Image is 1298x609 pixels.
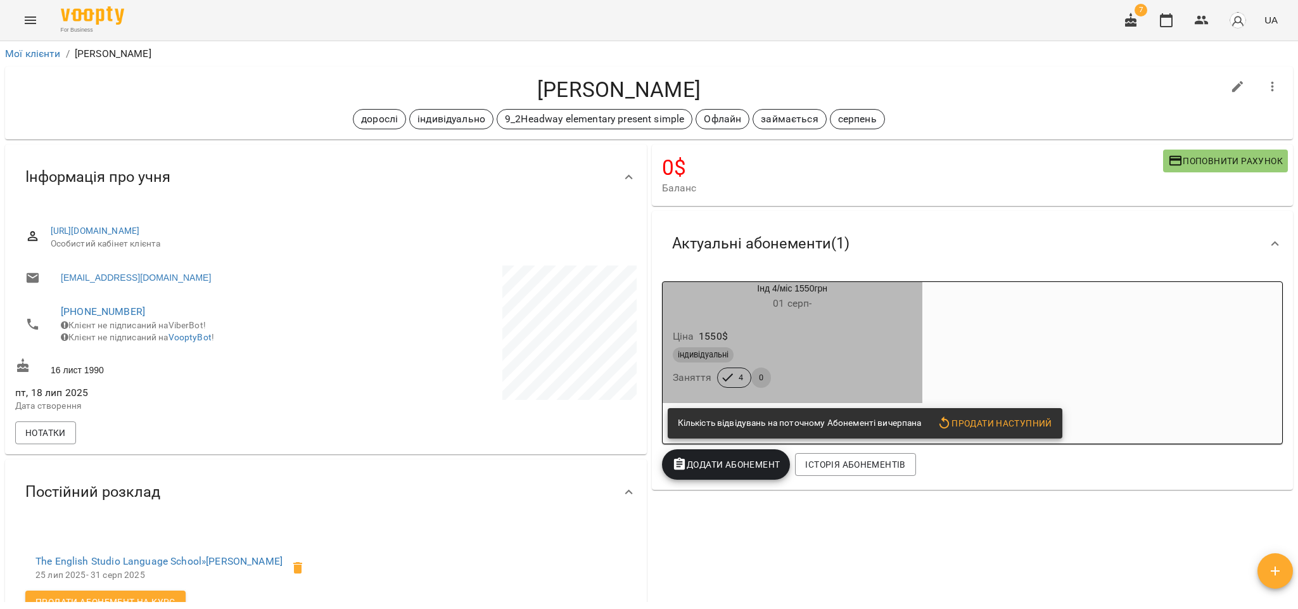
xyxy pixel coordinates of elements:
h6: Заняття [673,369,712,387]
div: Інформація про учня [5,144,647,210]
button: Історія абонементів [795,453,915,476]
li: / [66,46,70,61]
span: Нотатки [25,425,66,440]
span: 0 [751,372,771,383]
button: Додати Абонемент [662,449,791,480]
span: Актуальні абонементи ( 1 ) [672,234,849,253]
button: Продати наступний [932,412,1057,435]
div: Актуальні абонементи(1) [652,211,1294,276]
span: Клієнт не підписаний на ViberBot! [61,320,206,330]
p: 1550 $ [699,329,728,344]
span: Додати Абонемент [672,457,780,472]
p: дорослі [361,112,398,127]
span: 4 [731,372,751,383]
div: 16 лист 1990 [13,356,326,379]
span: 7 [1135,4,1147,16]
button: Інд 4/міс 1550грн01 серп- Ціна1550$індивідуальніЗаняття40 [663,282,922,403]
div: Постійний розклад [5,459,647,525]
span: пт, 18 лип 2025 [15,385,323,401]
span: Клієнт не підписаний на ! [61,332,214,342]
p: Офлайн [704,112,741,127]
p: 9_2Headway elementary present simple [505,112,684,127]
h4: 0 $ [662,155,1163,181]
div: дорослі [353,109,406,129]
span: Постійний розклад [25,482,160,502]
a: Мої клієнти [5,48,61,60]
div: 9_2Headway elementary present simple [497,109,692,129]
span: Особистий кабінет клієнта [51,238,627,250]
p: індивідуально [417,112,485,127]
span: Поповнити рахунок [1168,153,1283,169]
p: 25 лип 2025 - 31 серп 2025 [35,569,283,582]
p: займається [761,112,818,127]
a: [PHONE_NUMBER] [61,305,145,317]
span: індивідуальні [673,349,734,361]
p: [PERSON_NAME] [75,46,151,61]
div: індивідуально [409,109,493,129]
div: займається [753,109,826,129]
p: серпень [838,112,877,127]
span: Інформація про учня [25,167,170,187]
button: Menu [15,5,46,35]
a: [EMAIL_ADDRESS][DOMAIN_NAME] [61,271,211,284]
span: 01 серп - [773,297,811,309]
h4: [PERSON_NAME] [15,77,1223,103]
span: Баланс [662,181,1163,196]
button: Поповнити рахунок [1163,150,1288,172]
h6: Ціна [673,328,694,345]
button: Нотатки [15,421,76,444]
span: UA [1264,13,1278,27]
span: For Business [61,26,124,34]
p: Дата створення [15,400,323,413]
div: Офлайн [696,109,749,129]
button: UA [1259,8,1283,32]
a: [URL][DOMAIN_NAME] [51,226,140,236]
span: Продати наступний [937,416,1052,431]
nav: breadcrumb [5,46,1293,61]
img: avatar_s.png [1229,11,1247,29]
div: Кількість відвідувань на поточному Абонементі вичерпана [678,412,922,435]
img: Voopty Logo [61,6,124,25]
div: Інд 4/міс 1550грн [663,282,922,312]
span: Історія абонементів [805,457,905,472]
span: Видалити клієнта з групи Шевченко Олександра для курсу Шевченко Олександра? [283,553,313,583]
div: серпень [830,109,885,129]
a: The English Studio Language School»[PERSON_NAME] [35,555,283,567]
a: VooptyBot [169,332,212,342]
